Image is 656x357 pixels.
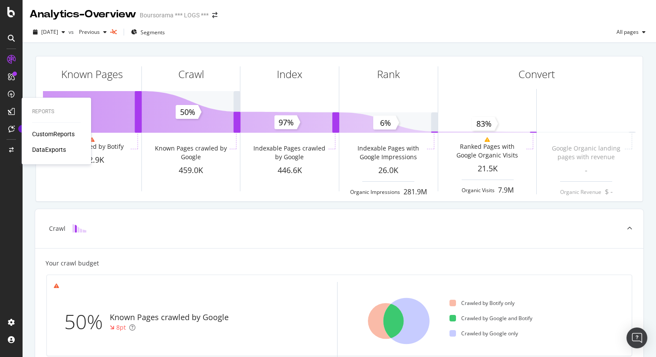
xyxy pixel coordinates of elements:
div: Crawled by Google and Botify [449,314,532,322]
div: Crawl [49,224,66,233]
img: block-icon [72,224,86,233]
span: All pages [613,28,639,36]
span: 2025 Aug. 8th [41,28,58,36]
div: Indexable Pages with Google Impressions [351,144,426,161]
div: arrow-right-arrow-left [212,12,217,18]
div: Pages crawled by Botify [55,142,124,151]
div: 446.6K [240,165,339,176]
button: [DATE] [30,25,69,39]
div: Crawl [178,67,204,82]
span: Segments [141,29,165,36]
a: CustomReports [32,130,75,138]
div: Rank [377,67,400,82]
button: All pages [613,25,649,39]
div: Open Intercom Messenger [626,328,647,348]
div: 8pt [116,323,126,332]
div: 26.0K [339,165,438,176]
div: Index [277,67,302,82]
div: Tooltip anchor [18,125,26,133]
div: Crawled by Botify only [449,299,515,307]
div: Indexable Pages crawled by Google [253,144,327,161]
button: Previous [75,25,110,39]
div: Organic Impressions [350,188,400,196]
div: Crawled by Google only [449,330,518,337]
div: Known Pages crawled by Google [154,144,228,161]
div: 50% [64,308,110,336]
div: Known Pages crawled by Google [110,312,229,323]
span: vs [69,28,75,36]
a: DataExports [32,145,66,154]
div: Known Pages [61,67,123,82]
button: Segments [128,25,168,39]
div: Analytics - Overview [30,7,136,22]
div: Your crawl budget [46,259,99,268]
div: 912.9K [43,154,141,166]
div: 459.0K [142,165,240,176]
div: 281.9M [403,187,427,197]
span: Previous [75,28,100,36]
div: Reports [32,108,81,115]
